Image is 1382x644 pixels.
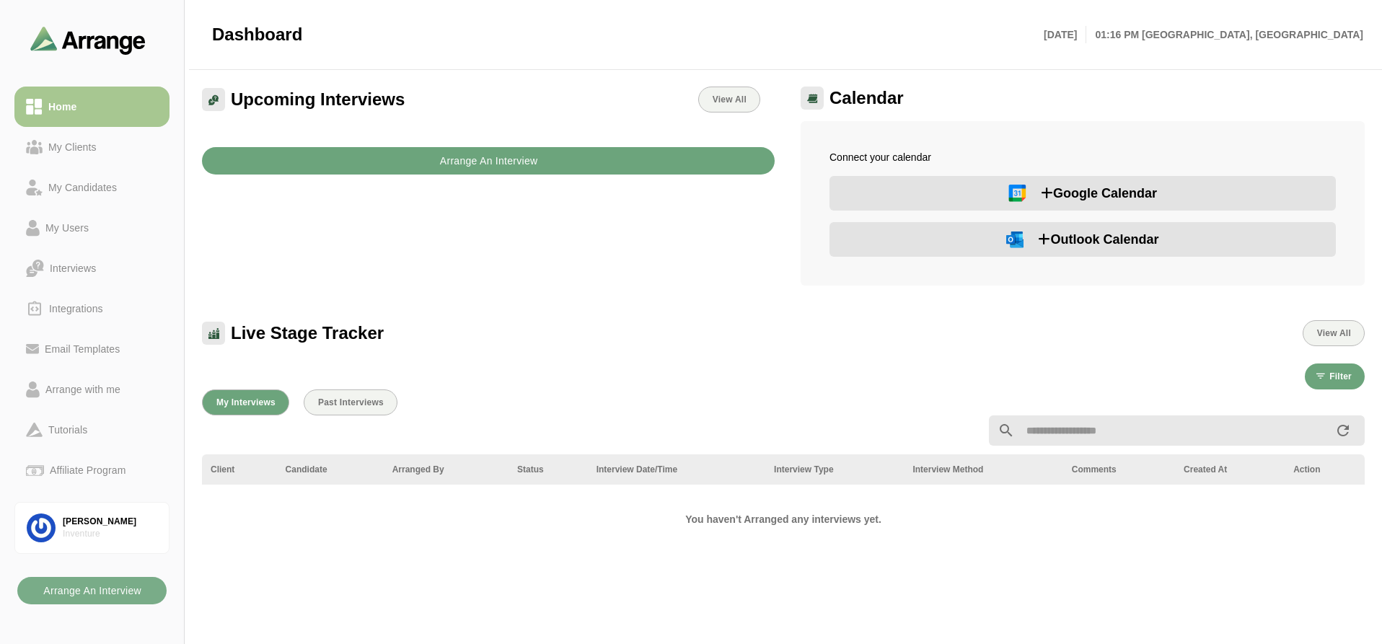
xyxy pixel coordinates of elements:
a: Integrations [14,288,170,329]
img: arrangeai-name-small-logo.4d2b8aee.svg [30,26,146,54]
div: Interviews [44,260,102,277]
div: Client [211,463,268,476]
span: Filter [1329,371,1352,381]
div: Action [1293,463,1356,476]
span: Dashboard [212,24,302,45]
div: Email Templates [39,340,126,358]
p: [DATE] [1044,26,1086,43]
div: Candidate [286,463,375,476]
b: Arrange An Interview [439,147,538,175]
span: View All [1316,328,1351,338]
div: Integrations [43,300,109,317]
a: Tutorials [14,410,170,450]
a: My Users [14,208,170,248]
div: Interview Method [912,463,1054,476]
p: 01:16 PM [GEOGRAPHIC_DATA], [GEOGRAPHIC_DATA] [1086,26,1363,43]
div: Affiliate Program [44,462,131,479]
div: Home [43,98,82,115]
button: My Interviews [202,389,289,415]
div: Comments [1072,463,1166,476]
div: Created At [1184,463,1276,476]
div: My Candidates [43,179,123,196]
p: Connect your calendar [829,150,1336,164]
button: Filter [1305,363,1365,389]
a: My Candidates [14,167,170,208]
button: Past Interviews [304,389,397,415]
a: [PERSON_NAME]Inventure [14,502,170,554]
span: My Interviews [216,397,276,407]
span: Past Interviews [317,397,384,407]
div: My Clients [43,138,102,156]
button: Outlook Calendar [829,222,1336,257]
a: My Clients [14,127,170,167]
a: Email Templates [14,329,170,369]
a: Affiliate Program [14,450,170,490]
a: Home [14,87,170,127]
span: Live Stage Tracker [231,322,384,344]
i: appended action [1334,422,1352,439]
div: Inventure [63,528,157,540]
div: My Users [40,219,94,237]
div: [PERSON_NAME] [63,516,157,528]
span: Upcoming Interviews [231,89,405,110]
a: View All [698,87,760,113]
a: Arrange with me [14,369,170,410]
span: View All [712,94,747,105]
div: Interview Date/Time [597,463,757,476]
span: Calendar [829,87,904,109]
button: Arrange An Interview [202,147,775,175]
div: Status [517,463,579,476]
h2: You haven't Arranged any interviews yet. [503,511,1064,528]
a: Interviews [14,248,170,288]
div: Arranged By [392,463,500,476]
div: Tutorials [43,421,93,438]
div: Arrange with me [40,381,126,398]
span: Google Calendar [1041,183,1157,203]
div: Interview Type [774,463,895,476]
b: Arrange An Interview [43,577,141,604]
button: Google Calendar [829,176,1336,211]
span: Outlook Calendar [1038,229,1158,250]
button: View All [1303,320,1365,346]
button: Arrange An Interview [17,577,167,604]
